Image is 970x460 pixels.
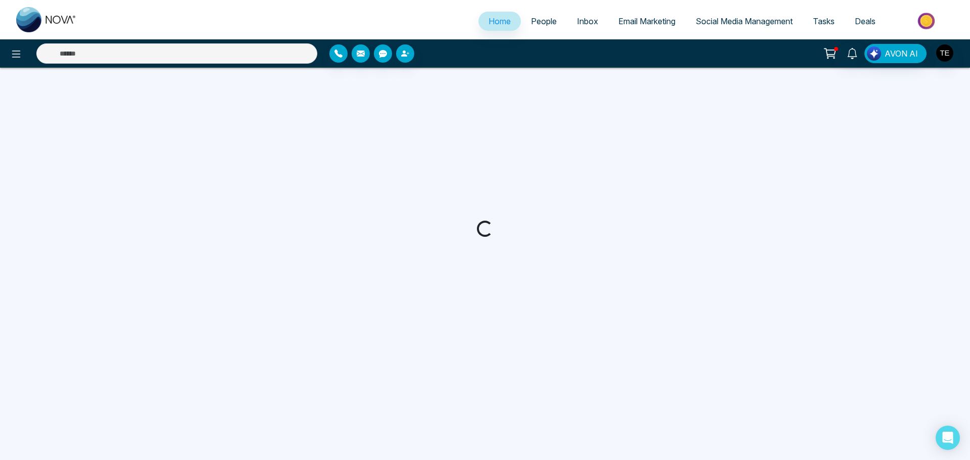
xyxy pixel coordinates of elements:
a: Email Marketing [608,12,686,31]
img: Nova CRM Logo [16,7,77,32]
span: Social Media Management [696,16,793,26]
div: Open Intercom Messenger [936,426,960,450]
button: AVON AI [864,44,927,63]
span: Tasks [813,16,835,26]
a: Deals [845,12,886,31]
img: User Avatar [936,44,953,62]
span: People [531,16,557,26]
a: Home [478,12,521,31]
a: People [521,12,567,31]
span: Home [489,16,511,26]
span: Deals [855,16,876,26]
span: Email Marketing [618,16,675,26]
a: Tasks [803,12,845,31]
span: Inbox [577,16,598,26]
img: Lead Flow [867,46,881,61]
a: Inbox [567,12,608,31]
span: AVON AI [885,47,918,60]
a: Social Media Management [686,12,803,31]
img: Market-place.gif [891,10,964,32]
